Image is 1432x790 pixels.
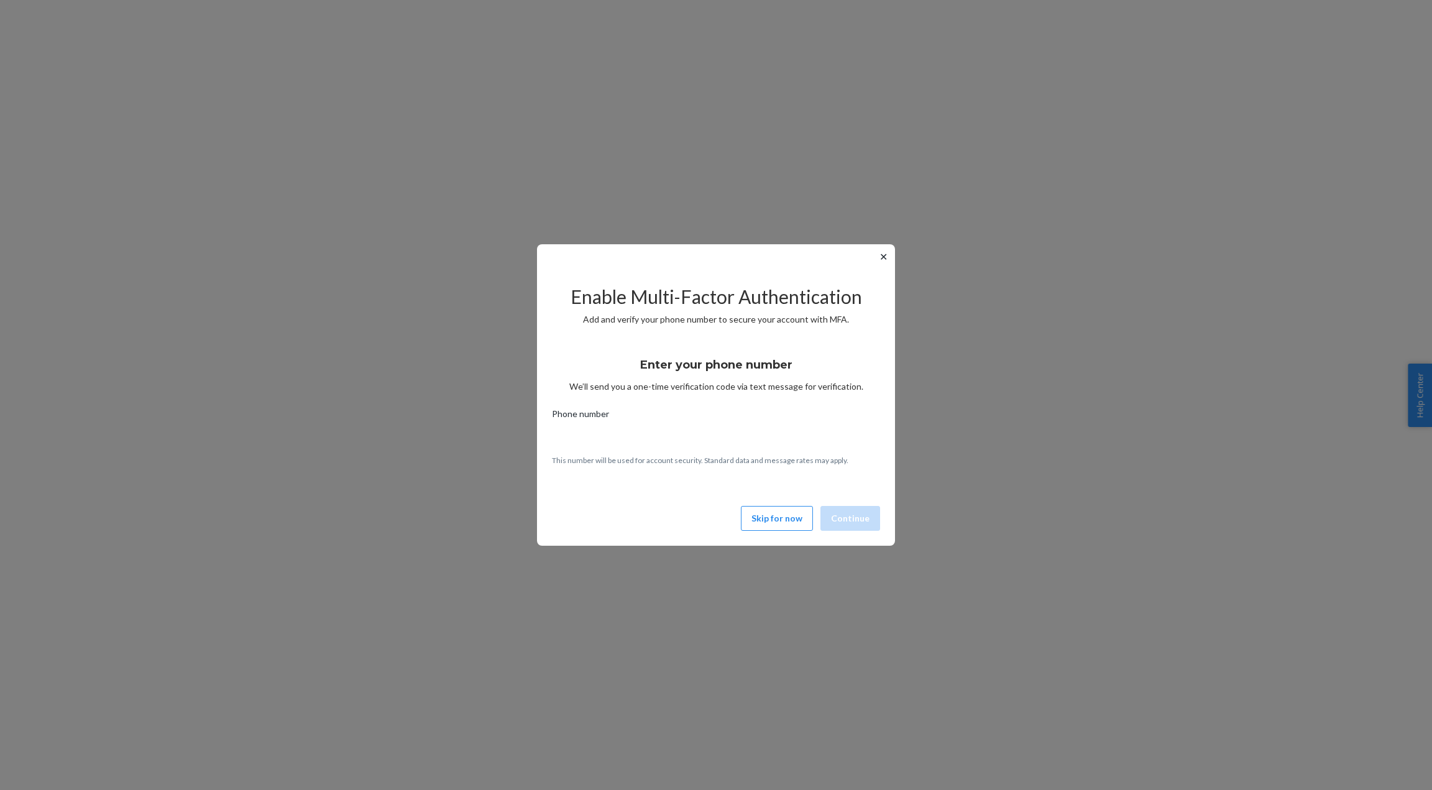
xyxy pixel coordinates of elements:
[552,287,880,307] h2: Enable Multi-Factor Authentication
[640,357,792,373] h3: Enter your phone number
[552,347,880,393] div: We’ll send you a one-time verification code via text message for verification.
[820,506,880,531] button: Continue
[552,408,609,425] span: Phone number
[552,313,880,326] p: Add and verify your phone number to secure your account with MFA.
[552,455,880,466] p: This number will be used for account security. Standard data and message rates may apply.
[877,249,890,264] button: ✕
[741,506,813,531] button: Skip for now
